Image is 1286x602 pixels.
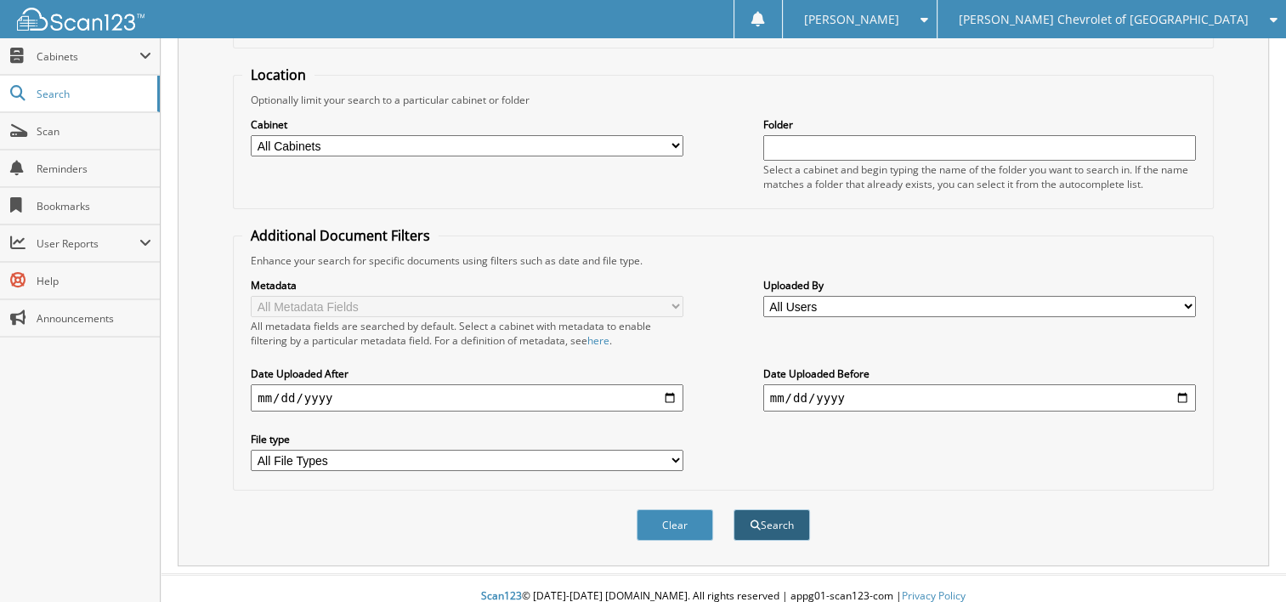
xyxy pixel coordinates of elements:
[37,162,151,176] span: Reminders
[37,124,151,139] span: Scan
[763,384,1196,412] input: end
[763,366,1196,381] label: Date Uploaded Before
[37,274,151,288] span: Help
[587,333,609,348] a: here
[17,8,144,31] img: scan123-logo-white.svg
[37,199,151,213] span: Bookmarks
[37,49,139,64] span: Cabinets
[251,384,683,412] input: start
[37,87,149,101] span: Search
[242,253,1204,268] div: Enhance your search for specific documents using filters such as date and file type.
[37,236,139,251] span: User Reports
[251,278,683,292] label: Metadata
[251,366,683,381] label: Date Uploaded After
[242,93,1204,107] div: Optionally limit your search to a particular cabinet or folder
[637,509,713,541] button: Clear
[37,311,151,326] span: Announcements
[251,319,683,348] div: All metadata fields are searched by default. Select a cabinet with metadata to enable filtering b...
[242,65,314,84] legend: Location
[959,14,1249,25] span: [PERSON_NAME] Chevrolet of [GEOGRAPHIC_DATA]
[763,162,1196,191] div: Select a cabinet and begin typing the name of the folder you want to search in. If the name match...
[804,14,899,25] span: [PERSON_NAME]
[763,117,1196,132] label: Folder
[251,117,683,132] label: Cabinet
[1201,520,1286,602] iframe: Chat Widget
[251,432,683,446] label: File type
[734,509,810,541] button: Search
[242,226,439,245] legend: Additional Document Filters
[763,278,1196,292] label: Uploaded By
